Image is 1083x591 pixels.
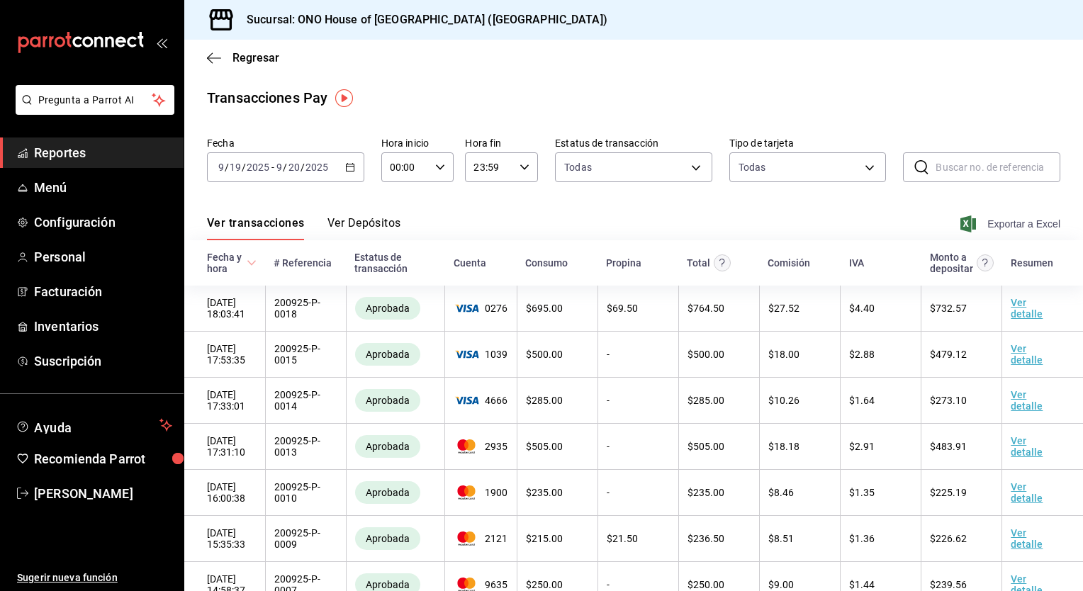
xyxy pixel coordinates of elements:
[360,579,415,590] span: Aprobada
[265,470,346,516] td: 200925-P-0010
[354,252,436,274] div: Estatus de transacción
[38,93,152,108] span: Pregunta a Parrot AI
[265,332,346,378] td: 200925-P-0015
[688,533,724,544] span: $ 236.50
[34,247,172,266] span: Personal
[607,303,638,314] span: $ 69.50
[225,162,229,173] span: /
[327,216,401,240] button: Ver Depósitos
[454,349,507,360] span: 1039
[16,85,174,115] button: Pregunta a Parrot AI
[288,162,301,173] input: --
[355,527,420,550] div: Transacciones cobradas de manera exitosa.
[454,439,507,454] span: 2935
[688,303,724,314] span: $ 764.50
[360,487,415,498] span: Aprobada
[246,162,270,173] input: ----
[930,487,967,498] span: $ 225.19
[597,332,678,378] td: -
[768,579,794,590] span: $ 9.00
[768,303,799,314] span: $ 27.52
[34,417,154,434] span: Ayuda
[930,303,967,314] span: $ 732.57
[355,343,420,366] div: Transacciones cobradas de manera exitosa.
[526,441,563,452] span: $ 505.00
[1011,297,1043,320] a: Ver detalle
[232,51,279,64] span: Regresar
[526,303,563,314] span: $ 695.00
[688,395,724,406] span: $ 285.00
[305,162,329,173] input: ----
[526,533,563,544] span: $ 215.00
[271,162,274,173] span: -
[360,395,415,406] span: Aprobada
[283,162,287,173] span: /
[1011,343,1043,366] a: Ver detalle
[276,162,283,173] input: --
[184,332,265,378] td: [DATE] 17:53:35
[34,178,172,197] span: Menú
[454,531,507,546] span: 2121
[963,215,1060,232] button: Exportar a Excel
[930,349,967,360] span: $ 479.12
[34,484,172,503] span: [PERSON_NAME]
[930,533,967,544] span: $ 226.62
[156,37,167,48] button: open_drawer_menu
[265,378,346,424] td: 200925-P-0014
[930,395,967,406] span: $ 273.10
[526,395,563,406] span: $ 285.00
[768,487,794,498] span: $ 8.46
[207,216,401,240] div: navigation tabs
[849,257,864,269] div: IVA
[34,351,172,371] span: Suscripción
[849,487,875,498] span: $ 1.35
[849,579,875,590] span: $ 1.44
[930,441,967,452] span: $ 483.91
[207,216,305,240] button: Ver transacciones
[729,138,887,148] label: Tipo de tarjeta
[1011,481,1043,504] a: Ver detalle
[687,257,710,269] div: Total
[184,286,265,332] td: [DATE] 18:03:41
[355,389,420,412] div: Transacciones cobradas de manera exitosa.
[714,254,731,271] svg: Este monto equivale al total pagado por el comensal antes de aplicar Comisión e IVA.
[454,303,507,314] span: 0276
[930,579,967,590] span: $ 239.56
[768,395,799,406] span: $ 10.26
[265,516,346,562] td: 200925-P-0009
[597,378,678,424] td: -
[355,481,420,504] div: Transacciones cobradas de manera exitosa.
[564,160,592,174] span: Todas
[849,533,875,544] span: $ 1.36
[607,533,638,544] span: $ 21.50
[768,533,794,544] span: $ 8.51
[739,160,766,174] div: Todas
[849,395,875,406] span: $ 1.64
[10,103,174,118] a: Pregunta a Parrot AI
[454,395,507,406] span: 4666
[355,297,420,320] div: Transacciones cobradas de manera exitosa.
[597,424,678,470] td: -
[265,424,346,470] td: 200925-P-0013
[335,89,353,107] img: Tooltip marker
[555,138,712,148] label: Estatus de transacción
[218,162,225,173] input: --
[265,286,346,332] td: 200925-P-0018
[360,441,415,452] span: Aprobada
[454,257,486,269] div: Cuenta
[34,143,172,162] span: Reportes
[301,162,305,173] span: /
[1011,435,1043,458] a: Ver detalle
[360,533,415,544] span: Aprobada
[34,282,172,301] span: Facturación
[207,51,279,64] button: Regresar
[1011,389,1043,412] a: Ver detalle
[454,485,507,500] span: 1900
[34,317,172,336] span: Inventarios
[849,441,875,452] span: $ 2.91
[465,138,538,148] label: Hora fin
[360,303,415,314] span: Aprobada
[688,349,724,360] span: $ 500.00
